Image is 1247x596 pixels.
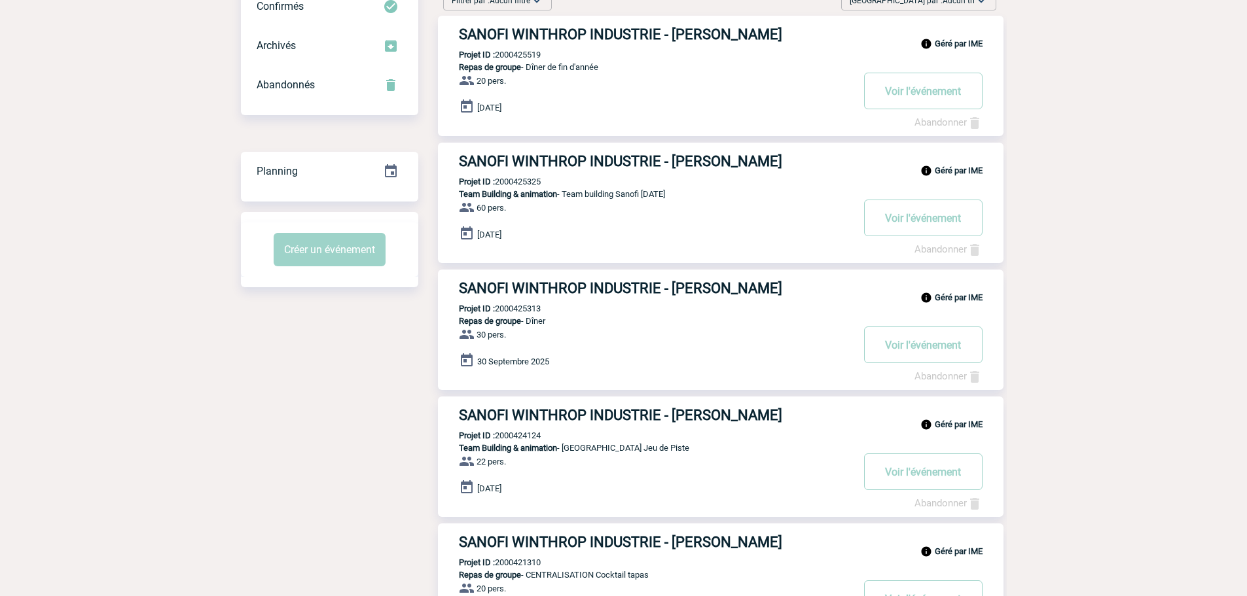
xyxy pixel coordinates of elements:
a: SANOFI WINTHROP INDUSTRIE - [PERSON_NAME] [438,534,1003,550]
p: - Dîner [438,316,852,326]
span: 22 pers. [477,457,506,466]
img: info_black_24dp.svg [920,38,932,50]
button: Voir l'événement [864,453,983,490]
span: Team Building & animation [459,189,557,199]
span: Repas de groupe [459,316,521,326]
a: Planning [241,151,418,190]
p: 2000425519 [438,50,541,60]
b: Projet ID : [459,557,495,567]
b: Géré par IME [935,166,983,175]
span: 20 pers. [477,584,506,593]
h3: SANOFI WINTHROP INDUSTRIE - [PERSON_NAME] [459,26,852,43]
a: Abandonner [914,116,983,128]
button: Voir l'événement [864,73,983,109]
a: Abandonner [914,370,983,382]
span: Repas de groupe [459,62,521,72]
span: [DATE] [477,103,501,113]
button: Créer un événement [274,233,386,266]
b: Projet ID : [459,430,495,440]
span: [DATE] [477,230,501,239]
p: 2000421310 [438,557,541,567]
h3: SANOFI WINTHROP INDUSTRIE - [PERSON_NAME] [459,534,852,550]
a: SANOFI WINTHROP INDUSTRIE - [PERSON_NAME] [438,26,1003,43]
p: 2000425313 [438,304,541,313]
div: Retrouvez ici tous vos événements annulés [241,65,418,105]
b: Projet ID : [459,50,495,60]
img: info_black_24dp.svg [920,419,932,430]
h3: SANOFI WINTHROP INDUSTRIE - [PERSON_NAME] [459,407,852,423]
span: [DATE] [477,483,501,493]
p: 2000425325 [438,177,541,186]
a: SANOFI WINTHROP INDUSTRIE - [PERSON_NAME] [438,153,1003,169]
img: info_black_24dp.svg [920,165,932,177]
b: Géré par IME [935,292,983,302]
span: Planning [257,165,298,177]
b: Géré par IME [935,419,983,429]
button: Voir l'événement [864,200,983,236]
p: - [GEOGRAPHIC_DATA] Jeu de Piste [438,443,852,453]
img: info_black_24dp.svg [920,292,932,304]
span: 30 Septembre 2025 [477,357,549,366]
p: - Dîner de fin d'année [438,62,852,72]
a: SANOFI WINTHROP INDUSTRIE - [PERSON_NAME] [438,407,1003,423]
h3: SANOFI WINTHROP INDUSTRIE - [PERSON_NAME] [459,280,852,296]
span: Team Building & animation [459,443,557,453]
p: - Team building Sanofi [DATE] [438,189,852,199]
p: - CENTRALISATION Cocktail tapas [438,570,852,580]
span: 60 pers. [477,203,506,213]
div: Retrouvez ici tous vos événements organisés par date et état d'avancement [241,152,418,191]
span: 20 pers. [477,76,506,86]
button: Voir l'événement [864,326,983,363]
h3: SANOFI WINTHROP INDUSTRIE - [PERSON_NAME] [459,153,852,169]
a: SANOFI WINTHROP INDUSTRIE - [PERSON_NAME] [438,280,1003,296]
span: Abandonnés [257,79,315,91]
span: Archivés [257,39,296,52]
b: Projet ID : [459,177,495,186]
a: Abandonner [914,243,983,255]
img: info_black_24dp.svg [920,546,932,557]
p: 2000424124 [438,430,541,440]
span: Repas de groupe [459,570,521,580]
div: Retrouvez ici tous les événements que vous avez décidé d'archiver [241,26,418,65]
b: Géré par IME [935,546,983,556]
a: Abandonner [914,497,983,509]
span: 30 pers. [477,330,506,340]
b: Projet ID : [459,304,495,313]
b: Géré par IME [935,39,983,48]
